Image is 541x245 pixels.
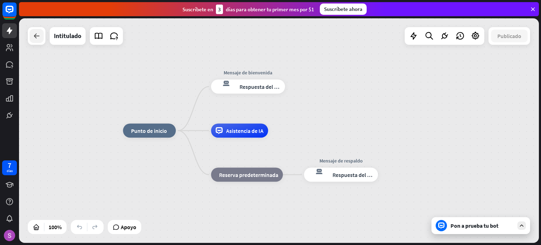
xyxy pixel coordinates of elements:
button: Publicado [491,30,528,42]
div: Intitulado [54,27,81,45]
font: Pon a prueba tu bot [450,222,498,229]
font: respuesta del bot de bloqueo [309,168,326,175]
font: Suscríbete ahora [324,6,362,12]
font: Intitulado [54,32,81,40]
font: Respuesta del bot [240,83,282,90]
font: Mensaje de respaldo [319,158,363,164]
font: Punto de inicio [131,127,167,134]
font: Mensaje de bienvenida [224,69,272,76]
button: Abrir el widget de chat LiveChat [6,3,27,24]
font: Suscríbete en [182,6,213,13]
font: Asistencia de IA [226,127,263,134]
font: 100% [49,223,62,231]
font: Apoyo [121,223,136,231]
font: días para obtener tu primer mes por $1 [226,6,314,13]
font: respuesta del bot de bloqueo [216,80,233,87]
font: Reserva predeterminada [219,171,278,178]
font: días [7,169,13,173]
font: 7 [8,161,11,170]
font: 3 [218,6,221,13]
font: Respuesta del bot [332,171,375,178]
font: Publicado [497,32,521,39]
a: 7 días [2,160,17,175]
